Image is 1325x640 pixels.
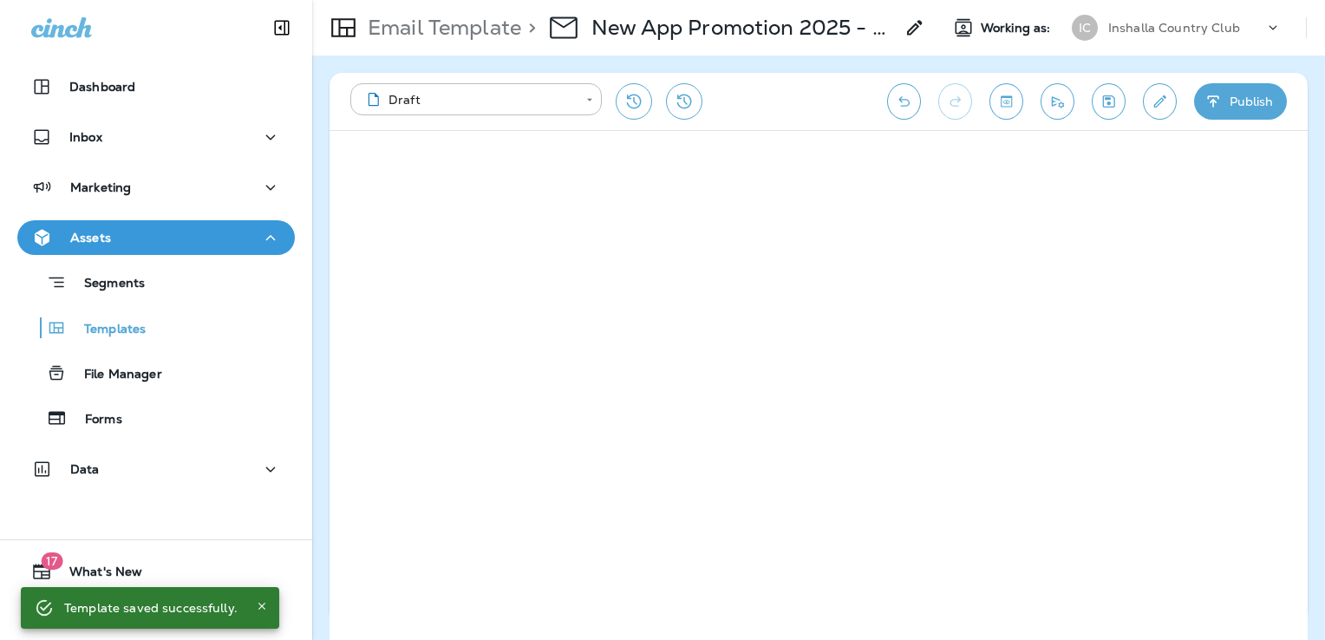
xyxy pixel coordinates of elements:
[1072,15,1098,41] div: IC
[17,120,295,154] button: Inbox
[981,21,1054,36] span: Working as:
[1143,83,1177,120] button: Edit details
[70,231,111,245] p: Assets
[68,412,122,428] p: Forms
[591,15,894,41] p: New App Promotion 2025 - Oct.
[521,15,536,41] p: >
[17,554,295,589] button: 17What's New
[64,592,238,624] div: Template saved successfully.
[251,596,272,617] button: Close
[666,83,702,120] button: View Changelog
[70,180,131,194] p: Marketing
[17,355,295,391] button: File Manager
[17,400,295,436] button: Forms
[69,130,102,144] p: Inbox
[67,276,145,293] p: Segments
[989,83,1023,120] button: Toggle preview
[258,10,306,45] button: Collapse Sidebar
[67,322,146,338] p: Templates
[17,220,295,255] button: Assets
[70,462,100,476] p: Data
[52,565,142,585] span: What's New
[67,367,162,383] p: File Manager
[17,170,295,205] button: Marketing
[17,452,295,487] button: Data
[361,15,521,41] p: Email Template
[1108,21,1240,35] p: Inshalla Country Club
[17,264,295,301] button: Segments
[17,310,295,346] button: Templates
[887,83,921,120] button: Undo
[362,91,574,108] div: Draft
[616,83,652,120] button: Restore from previous version
[1194,83,1287,120] button: Publish
[41,552,62,570] span: 17
[17,596,295,630] button: Support
[1092,83,1126,120] button: Save
[69,80,135,94] p: Dashboard
[1041,83,1074,120] button: Send test email
[17,69,295,104] button: Dashboard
